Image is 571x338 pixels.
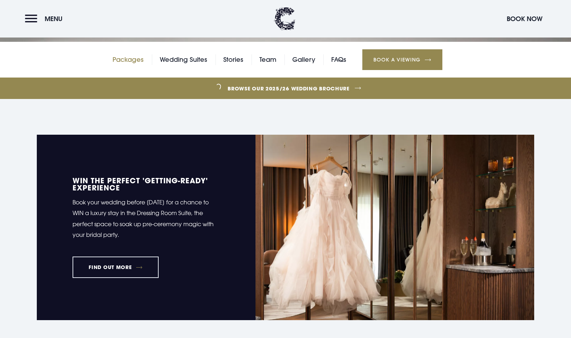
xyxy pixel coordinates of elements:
a: Team [259,54,276,65]
a: FIND OUT MORE [73,257,159,278]
img: Clandeboye Lodge [274,7,296,30]
a: Gallery [292,54,315,65]
p: Book your wedding before [DATE] for a chance to WIN a luxury stay in the Dressing Room Suite, the... [73,197,220,240]
span: Menu [45,15,63,23]
button: Menu [25,11,66,26]
a: Stories [223,54,243,65]
a: Wedding Suites [160,54,207,65]
a: FAQs [331,54,346,65]
img: Wedding Venue Northern Ireland [255,135,534,320]
button: Book Now [503,11,546,26]
h5: WIN the perfect 'Getting-Ready' experience [73,177,220,191]
a: Packages [113,54,144,65]
a: Book a Viewing [362,49,442,70]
